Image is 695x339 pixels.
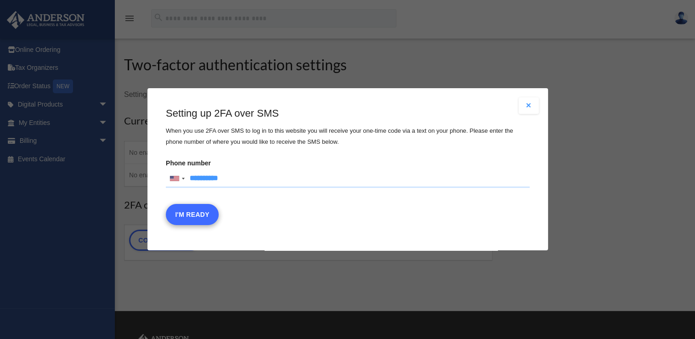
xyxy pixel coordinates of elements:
input: Phone numberList of countries [166,169,530,188]
label: Phone number [166,157,530,188]
button: Close modal [519,97,539,114]
h3: Setting up 2FA over SMS [166,107,530,121]
p: When you use 2FA over SMS to log in to this website you will receive your one-time code via a tex... [166,125,530,147]
div: United States: +1 [166,170,187,187]
button: I'm Ready [166,204,219,226]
